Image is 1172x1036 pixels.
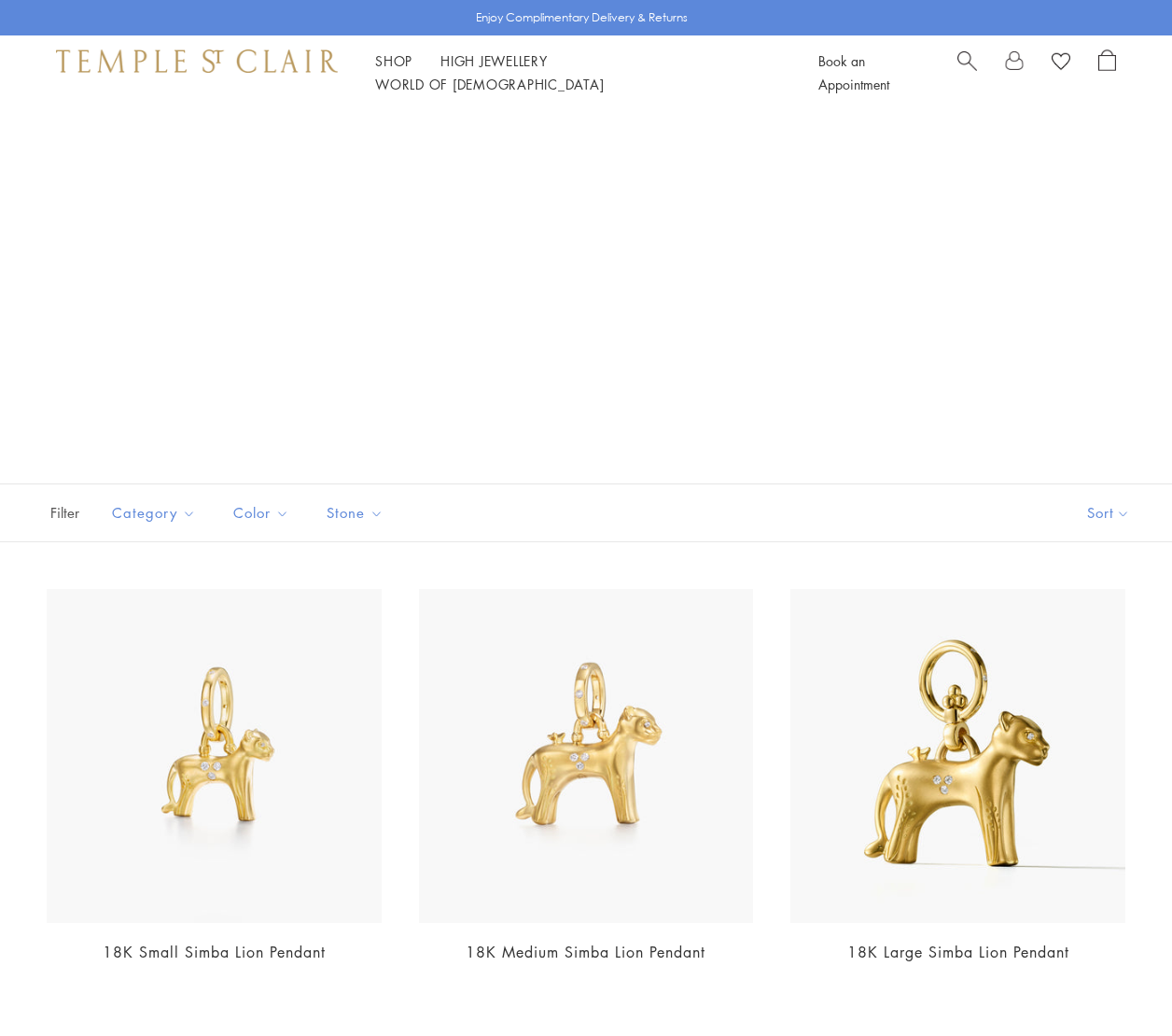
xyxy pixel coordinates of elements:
iframe: Gorgias live chat messenger [1079,948,1153,1017]
a: View Wishlist [1052,49,1070,77]
span: Color [224,501,303,525]
a: World of [DEMOGRAPHIC_DATA]World of [DEMOGRAPHIC_DATA] [375,75,604,93]
button: Stone [313,492,398,534]
a: 18K Small Simba Lion Pendant [103,942,326,962]
img: Temple St. Clair [56,49,338,72]
span: Category [103,501,210,525]
p: Enjoy Complimentary Delivery & Returns [476,8,688,27]
img: P31840-LIONSM [47,589,382,924]
a: Book an Appointment [818,51,889,93]
a: High JewelleryHigh Jewellery [440,51,548,70]
button: Show sort by [1045,484,1172,541]
img: P31840-LIONSM [419,589,754,924]
a: Open Shopping Bag [1098,49,1116,96]
span: Stone [317,501,398,525]
a: 18K Medium Simba Lion Pendant [466,942,705,962]
a: 18K Large Simba Lion Pendant [847,942,1069,962]
img: P31840-LIONSM [790,589,1125,924]
button: Category [98,492,210,534]
button: Color [219,492,303,534]
a: ShopShop [375,51,412,70]
a: Search [957,49,977,96]
nav: Main navigation [375,49,776,96]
